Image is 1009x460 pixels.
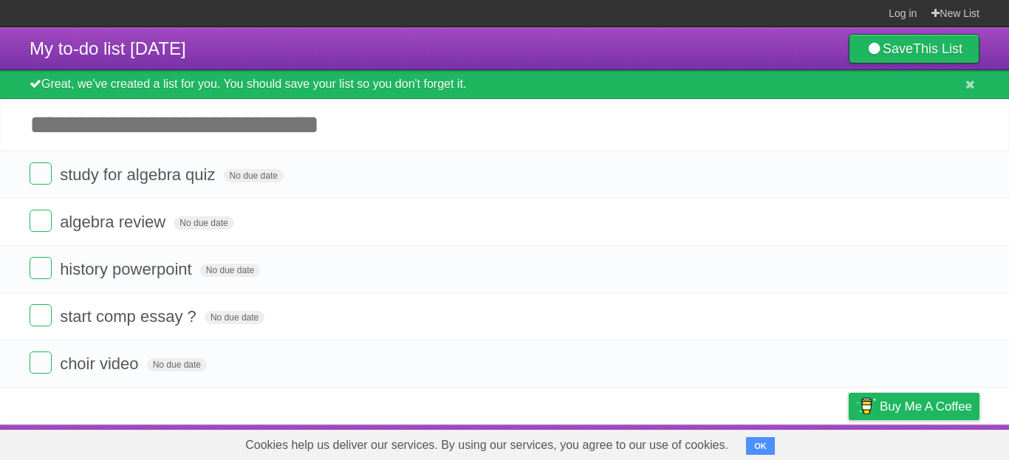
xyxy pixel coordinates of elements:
span: My to-do list [DATE] [30,38,186,58]
img: Buy me a coffee [856,394,876,419]
span: No due date [200,264,260,277]
span: No due date [174,216,233,230]
label: Done [30,162,52,185]
button: OK [746,437,775,455]
a: About [652,428,683,456]
a: Privacy [830,428,868,456]
span: Buy me a coffee [880,394,972,419]
label: Done [30,304,52,326]
span: algebra review [60,213,169,231]
a: Terms [779,428,812,456]
span: start comp essay ? [60,307,200,326]
span: No due date [224,169,284,182]
span: Cookies help us deliver our services. By using our services, you agree to our use of cookies. [230,430,743,460]
span: study for algebra quiz [60,165,219,184]
span: No due date [205,311,264,324]
a: Buy me a coffee [849,393,979,420]
a: SaveThis List [849,34,979,63]
label: Done [30,351,52,374]
label: Done [30,257,52,279]
span: history powerpoint [60,260,196,278]
span: No due date [147,358,207,371]
span: choir video [60,354,142,373]
a: Developers [701,428,761,456]
label: Done [30,210,52,232]
b: This List [913,41,962,56]
a: Suggest a feature [886,428,979,456]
